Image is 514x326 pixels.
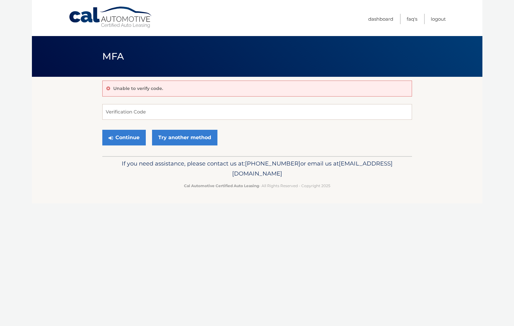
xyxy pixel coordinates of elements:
[232,160,393,177] span: [EMAIL_ADDRESS][DOMAIN_NAME]
[106,159,408,179] p: If you need assistance, please contact us at: or email us at
[407,14,417,24] a: FAQ's
[106,182,408,189] p: - All Rights Reserved - Copyright 2025
[102,104,412,120] input: Verification Code
[184,183,259,188] strong: Cal Automotive Certified Auto Leasing
[245,160,300,167] span: [PHONE_NUMBER]
[102,50,124,62] span: MFA
[431,14,446,24] a: Logout
[113,86,163,91] p: Unable to verify code.
[152,130,217,145] a: Try another method
[368,14,393,24] a: Dashboard
[102,130,146,145] button: Continue
[69,6,153,29] a: Cal Automotive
